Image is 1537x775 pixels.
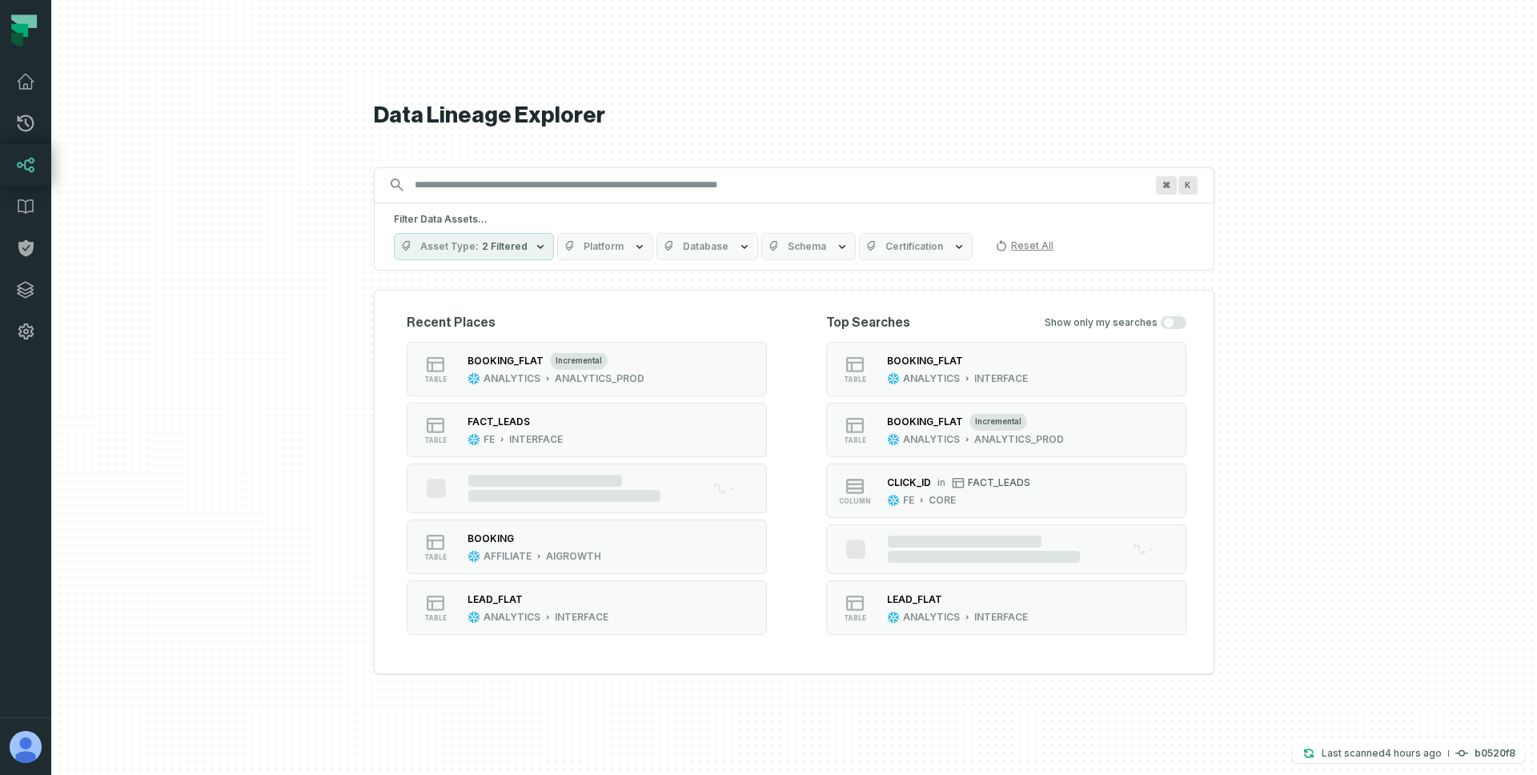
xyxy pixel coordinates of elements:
[10,731,42,763] img: avatar of Iñigo Hernaez
[1385,747,1442,759] relative-time: Aug 27, 2025, 3:33 AM GMT+2
[374,102,1214,130] h1: Data Lineage Explorer
[1475,749,1515,758] h4: b0520f8
[1322,745,1442,761] p: Last scanned
[1178,176,1198,195] span: Press ⌘ + K to focus the search bar
[1293,744,1525,763] button: Last scanned[DATE] 03:33:25b0520f8
[1156,176,1177,195] span: Press ⌘ + K to focus the search bar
